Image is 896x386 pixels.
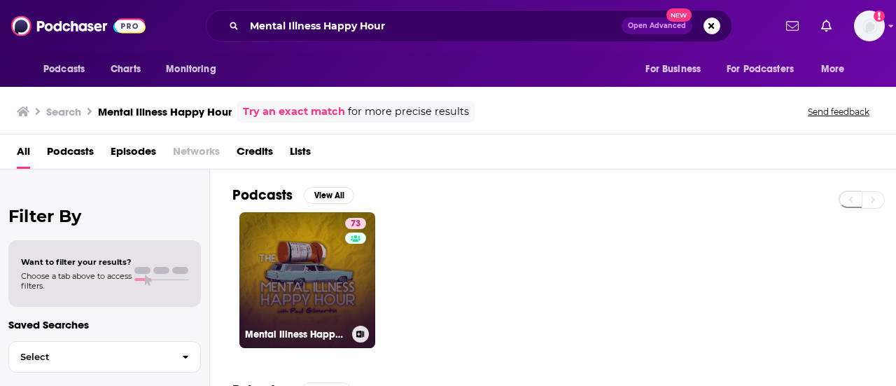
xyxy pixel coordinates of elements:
[717,56,814,83] button: open menu
[8,341,201,373] button: Select
[628,22,686,29] span: Open Advanced
[780,14,804,38] a: Show notifications dropdown
[874,11,885,22] svg: Add a profile image
[156,56,234,83] button: open menu
[237,140,273,169] a: Credits
[47,140,94,169] a: Podcasts
[98,105,232,118] h3: Mental Illness Happy Hour
[854,11,885,41] span: Logged in as SimonElement
[243,104,345,120] a: Try an exact match
[17,140,30,169] a: All
[804,106,874,118] button: Send feedback
[34,56,103,83] button: open menu
[244,15,622,37] input: Search podcasts, credits, & more...
[101,56,149,83] a: Charts
[304,187,354,204] button: View All
[232,186,293,204] h2: Podcasts
[111,140,156,169] a: Episodes
[232,186,354,204] a: PodcastsView All
[8,318,201,331] p: Saved Searches
[815,14,837,38] a: Show notifications dropdown
[21,257,132,267] span: Want to filter your results?
[348,104,469,120] span: for more precise results
[166,60,216,79] span: Monitoring
[11,13,146,39] img: Podchaser - Follow, Share and Rate Podcasts
[821,60,845,79] span: More
[173,140,220,169] span: Networks
[46,105,81,118] h3: Search
[645,60,701,79] span: For Business
[290,140,311,169] a: Lists
[8,206,201,226] h2: Filter By
[239,212,375,348] a: 73Mental Illness Happy Hour
[811,56,862,83] button: open menu
[245,329,346,340] h3: Mental Illness Happy Hour
[111,60,141,79] span: Charts
[622,18,692,34] button: Open AdvancedNew
[666,8,692,22] span: New
[345,218,366,229] a: 73
[636,56,718,83] button: open menu
[43,60,85,79] span: Podcasts
[206,10,732,42] div: Search podcasts, credits, & more...
[21,271,132,291] span: Choose a tab above to access filters.
[727,60,794,79] span: For Podcasters
[854,11,885,41] img: User Profile
[351,217,360,231] span: 73
[854,11,885,41] button: Show profile menu
[9,352,171,361] span: Select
